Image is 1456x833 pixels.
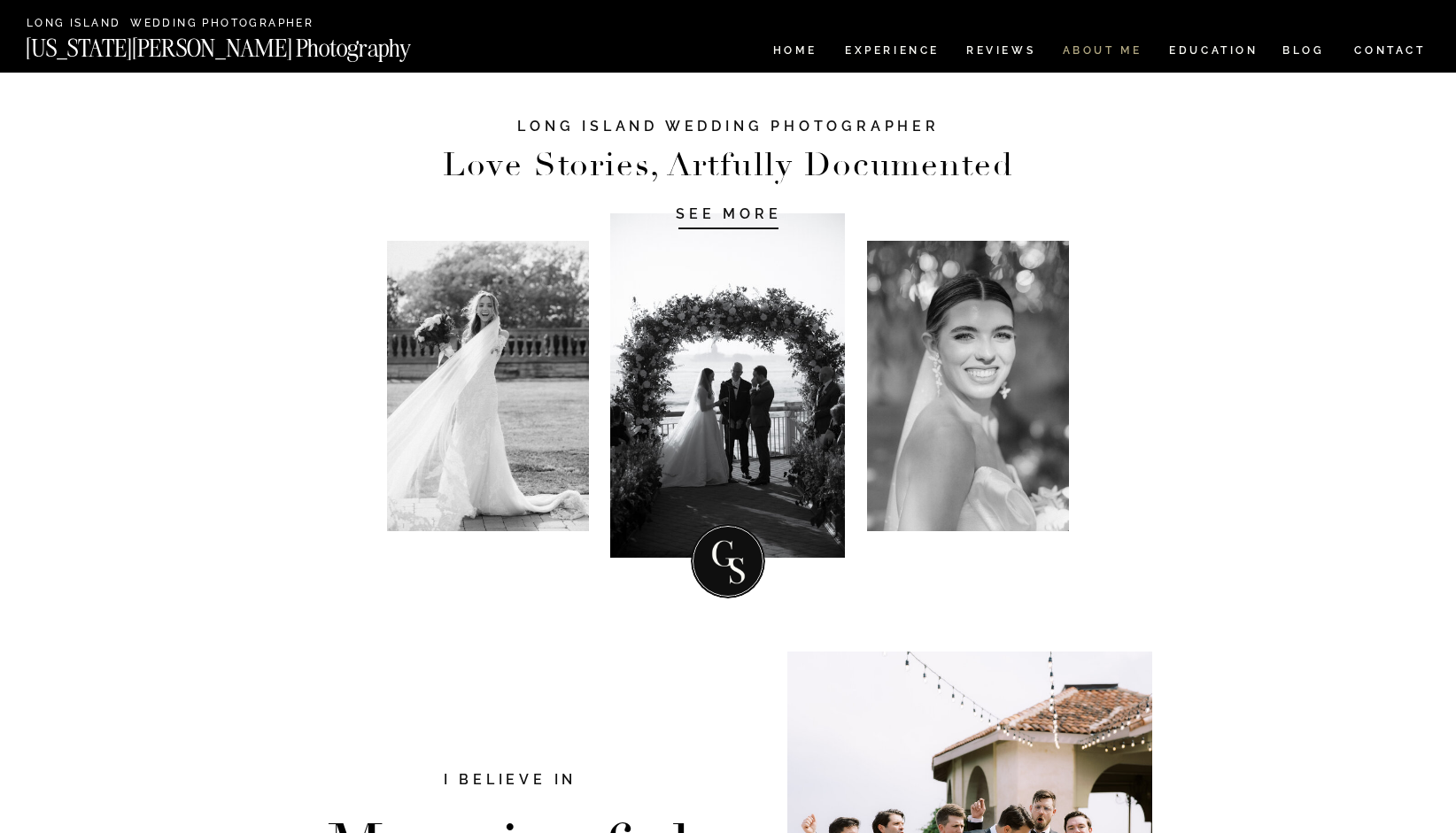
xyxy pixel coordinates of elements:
a: [US_STATE][PERSON_NAME] Photography [26,36,470,51]
h1: LONG ISLAND WEDDING PHOTOGRAPHEr [496,117,961,152]
a: HOME [770,45,820,60]
a: CONTACT [1353,41,1427,60]
a: Experience [845,45,938,60]
h2: I believe in [350,769,670,793]
h2: Love Stories, Artfully Documented [424,151,1033,181]
a: BLOG [1282,45,1325,60]
a: Long Island Wedding Photographer [27,18,320,31]
a: ABOUT ME [1062,45,1142,60]
a: SEE MORE [645,204,813,222]
a: EDUCATION [1167,45,1260,60]
a: REVIEWS [966,45,1033,60]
